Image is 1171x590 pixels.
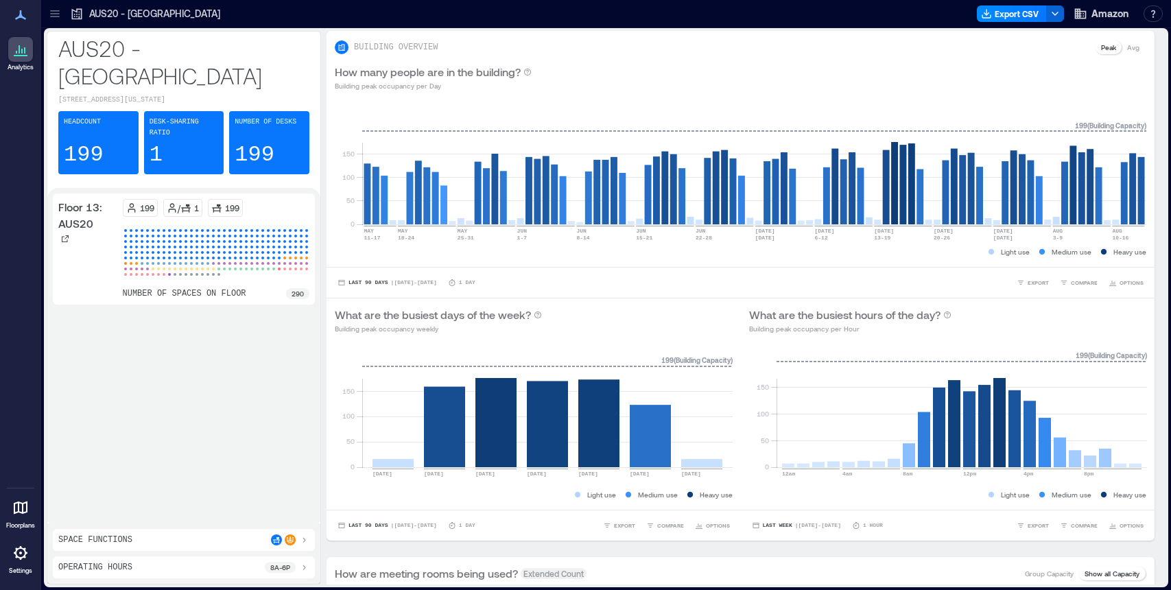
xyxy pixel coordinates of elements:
p: Medium use [638,489,678,500]
span: COMPARE [657,521,684,530]
text: 20-26 [934,235,950,241]
p: 1 [150,141,163,169]
p: / [178,202,180,213]
span: Extended Count [521,568,587,579]
tspan: 50 [346,437,355,445]
p: 1 Day [459,279,475,287]
span: OPTIONS [706,521,730,530]
text: AUG [1112,228,1122,234]
p: Building peak occupancy per Hour [749,323,951,334]
button: Export CSV [977,5,1047,22]
text: [DATE] [527,471,547,477]
text: [DATE] [424,471,444,477]
text: 1-7 [517,235,528,241]
text: JUN [576,228,587,234]
span: COMPARE [1071,521,1098,530]
tspan: 50 [346,196,355,204]
text: 12pm [963,471,976,477]
p: 199 [140,202,154,213]
p: 199 [235,141,274,169]
p: How are meeting rooms being used? [335,565,518,582]
a: Settings [4,536,37,579]
p: Heavy use [1113,246,1146,257]
p: How many people are in the building? [335,64,521,80]
text: 10-16 [1112,235,1128,241]
text: 6-12 [815,235,828,241]
tspan: 50 [760,436,768,445]
text: [DATE] [475,471,495,477]
p: Number of Desks [235,117,296,128]
text: 13-19 [874,235,890,241]
p: 290 [292,288,304,299]
span: EXPORT [1028,521,1049,530]
p: Medium use [1052,246,1091,257]
p: 199 [225,202,239,213]
text: JUN [696,228,706,234]
text: 4pm [1024,471,1034,477]
text: 8-14 [576,235,589,241]
span: Amazon [1091,7,1128,21]
a: Analytics [3,33,38,75]
span: EXPORT [614,521,635,530]
p: Show all Capacity [1085,568,1139,579]
span: EXPORT [1028,279,1049,287]
span: COMPARE [1071,279,1098,287]
a: Floorplans [2,491,39,534]
text: JUN [636,228,646,234]
text: [DATE] [874,228,894,234]
p: Medium use [1052,489,1091,500]
p: Avg [1127,42,1139,53]
tspan: 150 [342,387,355,395]
p: Heavy use [1113,489,1146,500]
p: Peak [1101,42,1116,53]
text: [DATE] [755,235,775,241]
tspan: 0 [351,462,355,471]
p: What are the busiest days of the week? [335,307,531,323]
p: Light use [1001,489,1030,500]
text: MAY [364,228,374,234]
button: COMPARE [1057,276,1100,290]
tspan: 0 [764,462,768,471]
p: Light use [1001,246,1030,257]
tspan: 100 [342,173,355,181]
p: 8a - 6p [270,562,290,573]
p: Heavy use [700,489,733,500]
tspan: 100 [342,412,355,420]
p: 1 Day [459,521,475,530]
p: 199 [64,141,104,169]
p: Floor 13: AUS20 [58,199,117,232]
button: Amazon [1069,3,1133,25]
span: OPTIONS [1120,521,1144,530]
button: COMPARE [1057,519,1100,532]
text: 12am [782,471,795,477]
text: MAY [398,228,408,234]
p: number of spaces on floor [123,288,246,299]
p: Settings [9,567,32,575]
button: EXPORT [1014,519,1052,532]
p: Floorplans [6,521,35,530]
button: EXPORT [1014,276,1052,290]
text: [DATE] [993,235,1013,241]
p: Operating Hours [58,562,132,573]
text: [DATE] [630,471,650,477]
text: [DATE] [578,471,598,477]
text: [DATE] [815,228,835,234]
p: 1 Hour [863,521,883,530]
text: 25-31 [458,235,474,241]
tspan: 150 [756,383,768,391]
text: [DATE] [934,228,954,234]
button: OPTIONS [692,519,733,532]
tspan: 150 [342,150,355,158]
p: 1 [194,202,199,213]
p: Light use [587,489,616,500]
text: 22-28 [696,235,712,241]
button: Last 90 Days |[DATE]-[DATE] [335,519,440,532]
text: JUN [517,228,528,234]
button: EXPORT [600,519,638,532]
p: AUS20 - [GEOGRAPHIC_DATA] [89,7,220,21]
span: OPTIONS [1120,279,1144,287]
button: OPTIONS [1106,519,1146,532]
p: Headcount [64,117,101,128]
p: Space Functions [58,534,132,545]
text: 8pm [1084,471,1094,477]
